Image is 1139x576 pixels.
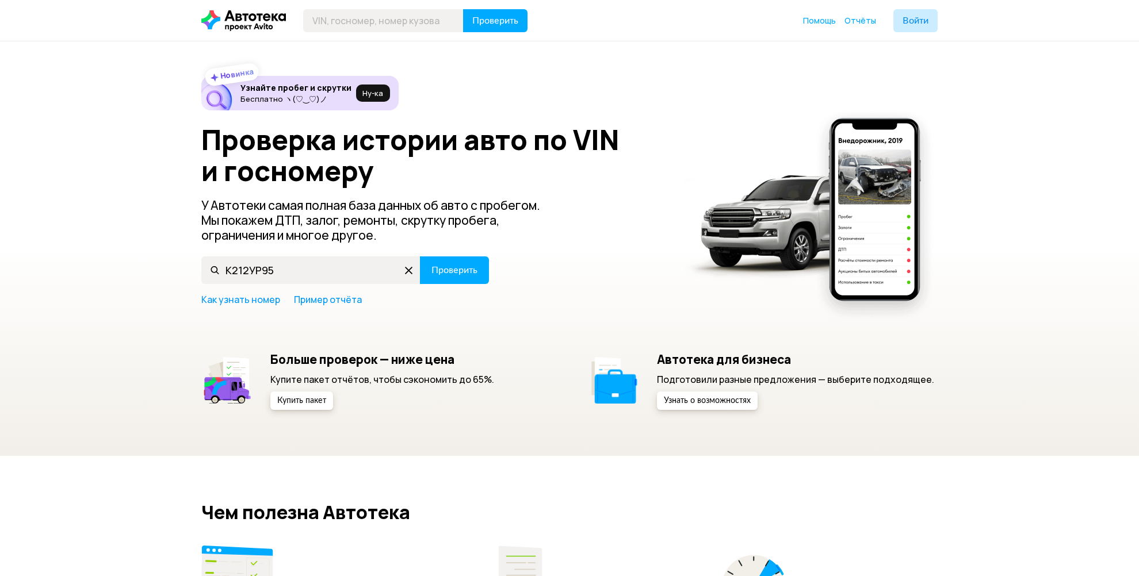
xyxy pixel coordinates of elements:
[664,397,751,405] span: Узнать о возможностях
[201,198,559,243] p: У Автотеки самая полная база данных об авто с пробегом. Мы покажем ДТП, залог, ремонты, скрутку п...
[893,9,938,32] button: Войти
[657,391,758,410] button: Узнать о возможностях
[201,293,280,306] a: Как узнать номер
[277,397,326,405] span: Купить пакет
[240,94,351,103] p: Бесплатно ヽ(♡‿♡)ノ
[201,502,938,523] h2: Чем полезна Автотека
[903,16,928,25] span: Войти
[240,83,351,93] h6: Узнайте пробег и скрутки
[803,15,836,26] a: Помощь
[431,266,477,275] span: Проверить
[463,9,528,32] button: Проверить
[201,124,669,186] h1: Проверка истории авто по VIN и госномеру
[303,9,464,32] input: VIN, госномер, номер кузова
[420,256,489,284] button: Проверить
[362,89,383,98] span: Ну‑ка
[270,391,333,410] button: Купить пакет
[270,352,494,367] h5: Больше проверок — ниже цена
[220,66,255,81] strong: Новинка
[294,293,362,306] a: Пример отчёта
[844,15,876,26] a: Отчёты
[270,373,494,386] p: Купите пакет отчётов, чтобы сэкономить до 65%.
[472,16,518,25] span: Проверить
[201,256,421,284] input: VIN, госномер, номер кузова
[657,352,934,367] h5: Автотека для бизнеса
[657,373,934,386] p: Подготовили разные предложения — выберите подходящее.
